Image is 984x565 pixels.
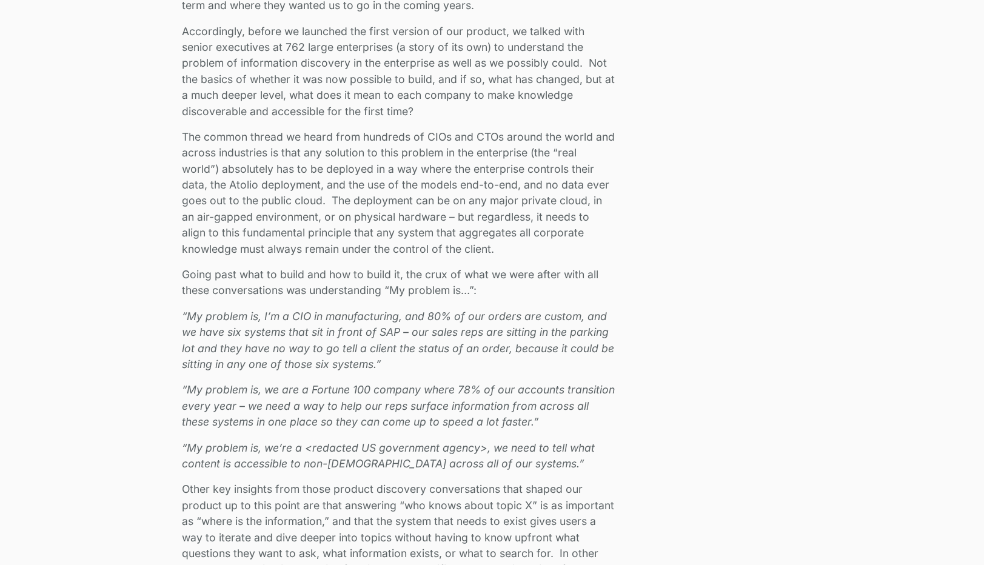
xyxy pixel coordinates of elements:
[182,24,615,119] p: Accordingly, before we launched the first version of our product, we talked with senior executive...
[182,310,614,370] em: “My problem is, I’m a CIO in manufacturing, and 80% of our orders are custom, and we have six sys...
[182,129,615,257] p: The common thread we heard from hundreds of CIOs and CTOs around the world and across industries ...
[182,267,615,299] p: Going past what to build and how to build it, the crux of what we were after with all these conve...
[182,383,615,428] em: “My problem is, we are a Fortune 100 company where 78% of our accounts transition every year – we...
[923,507,984,565] iframe: Chat Widget
[182,441,595,470] em: “My problem is, we’re a <redacted US government agency>, we need to tell what content is accessib...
